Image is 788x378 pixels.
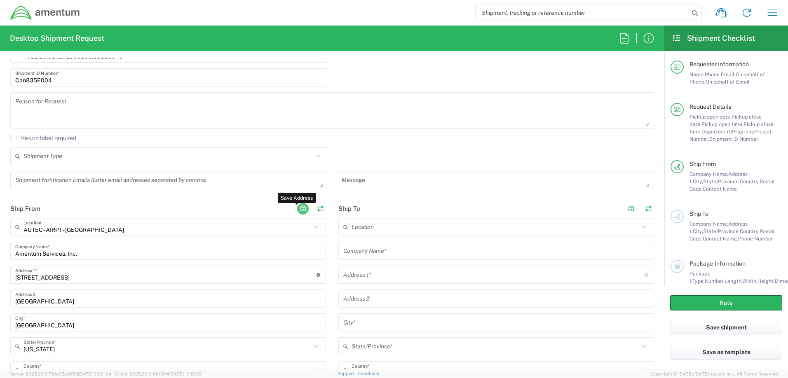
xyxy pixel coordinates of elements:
[721,71,736,77] span: Email,
[338,205,360,213] h2: Ship To
[10,33,104,43] h2: Desktop Shipment Request
[703,186,737,192] span: Contact Name
[693,228,703,234] span: City,
[689,71,705,77] span: Name,
[10,5,80,21] img: dyncorp
[689,260,746,267] span: Package Information
[78,371,111,376] span: [DATE] 09:51:04
[476,5,689,21] input: Shipment, tracking or reference number
[725,278,742,284] span: Length,
[169,371,202,376] span: [DATE] 10:16:38
[742,278,758,284] span: Width,
[670,295,782,310] button: Rate
[10,205,40,213] h2: Ship From
[738,236,773,242] span: Phone Number
[10,135,76,141] label: Return label required
[689,210,708,217] span: Ship To
[689,161,716,167] span: Ship From
[705,71,721,77] span: Phone,
[358,371,379,376] a: Feedback
[701,121,743,127] span: Pickup open time,
[703,178,740,184] span: State/Province,
[709,136,758,142] span: Shipment ID Number
[689,114,732,120] span: Pickup open date,
[670,320,782,335] button: Save shipment
[115,371,202,376] span: Client: 2025.20.0-8b113f4
[672,33,755,43] h2: Shipment Checklist
[703,228,740,234] span: State/Province,
[705,278,725,284] span: Number,
[689,61,749,68] span: Requester Information
[692,278,705,284] span: Type,
[701,128,754,135] span: Department/Program,
[740,178,760,184] span: Country,
[706,79,750,85] span: On behalf of Email
[10,371,111,376] span: Server: 2025.20.0-710e05ee653
[689,221,728,227] span: Company Name,
[670,345,782,360] button: Save as template
[703,236,738,242] span: Contact Name,
[338,371,358,376] a: Support
[689,271,711,284] span: Package 1:
[758,278,775,284] span: Height,
[740,228,760,234] span: Country,
[693,178,703,184] span: City,
[689,103,731,110] span: Request Details
[651,370,778,378] span: Copyright © [DATE]-[DATE] Agistix Inc., All Rights Reserved
[689,171,728,177] span: Company Name,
